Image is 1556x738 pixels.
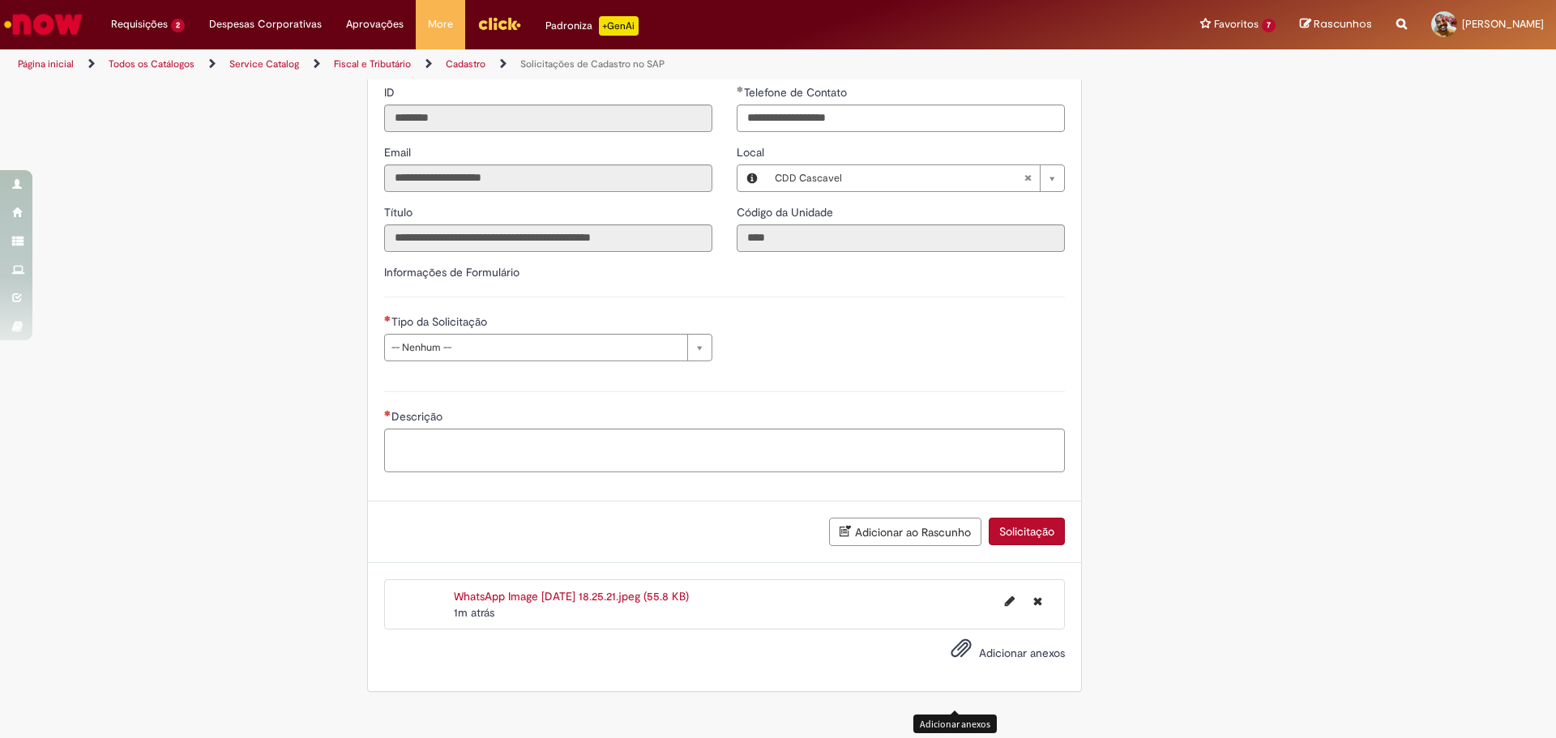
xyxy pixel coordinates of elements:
span: Obrigatório Preenchido [737,86,744,92]
span: Adicionar anexos [979,646,1065,660]
a: Service Catalog [229,58,299,70]
ul: Trilhas de página [12,49,1025,79]
div: Adicionar anexos [913,715,997,733]
button: Local, Visualizar este registro CDD Cascavel [737,165,767,191]
a: Página inicial [18,58,74,70]
div: Padroniza [545,16,639,36]
span: Somente leitura - Email [384,145,414,160]
span: Necessários [384,410,391,416]
span: Local [737,145,767,160]
a: Solicitações de Cadastro no SAP [520,58,665,70]
button: Solicitação [989,518,1065,545]
input: Email [384,164,712,192]
label: Somente leitura - ID [384,84,398,100]
span: 7 [1262,19,1276,32]
span: Aprovações [346,16,404,32]
span: Descrição [391,409,446,424]
span: Favoritos [1214,16,1259,32]
a: Fiscal e Tributário [334,58,411,70]
input: Título [384,224,712,252]
span: Telefone de Contato [744,85,850,100]
input: ID [384,105,712,132]
span: Despesas Corporativas [209,16,322,32]
label: Informações de Formulário [384,265,519,279]
a: Todos os Catálogos [109,58,194,70]
abbr: Limpar campo Local [1015,165,1040,191]
button: Excluir WhatsApp Image 2025-09-22 at 18.25.21.jpeg [1024,588,1052,614]
input: Telefone de Contato [737,105,1065,132]
span: Necessários [384,315,391,322]
a: CDD CascavelLimpar campo Local [767,165,1064,191]
a: WhatsApp Image [DATE] 18.25.21.jpeg (55.8 KB) [454,589,689,604]
span: Somente leitura - ID [384,85,398,100]
span: CDD Cascavel [775,165,1024,191]
button: Adicionar anexos [947,633,976,671]
span: 1m atrás [454,605,494,620]
button: Adicionar ao Rascunho [829,518,981,546]
span: Rascunhos [1314,16,1372,32]
textarea: Descrição [384,429,1065,472]
span: -- Nenhum -- [391,335,679,360]
img: ServiceNow [2,8,85,41]
span: More [428,16,453,32]
span: [PERSON_NAME] [1462,17,1544,31]
label: Somente leitura - Código da Unidade [737,204,836,220]
a: Cadastro [446,58,485,70]
time: 27/09/2025 15:18:50 [454,605,494,620]
span: Somente leitura - Título [384,205,416,220]
img: click_logo_yellow_360x200.png [477,11,521,36]
p: +GenAi [599,16,639,36]
span: Requisições [111,16,168,32]
input: Código da Unidade [737,224,1065,252]
label: Somente leitura - Email [384,144,414,160]
span: 2 [171,19,185,32]
span: Tipo da Solicitação [391,314,490,329]
button: Editar nome de arquivo WhatsApp Image 2025-09-22 at 18.25.21.jpeg [995,588,1024,614]
span: Somente leitura - Código da Unidade [737,205,836,220]
label: Somente leitura - Título [384,204,416,220]
a: Rascunhos [1300,17,1372,32]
